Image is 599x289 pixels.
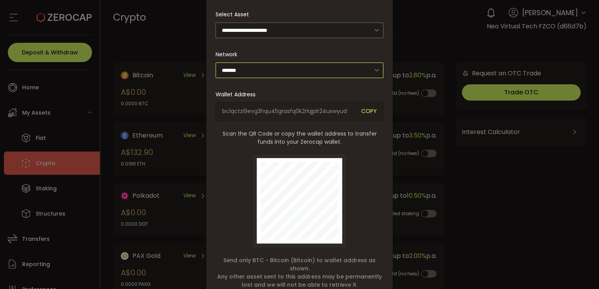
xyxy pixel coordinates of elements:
[560,252,599,289] iframe: Chat Widget
[216,256,383,273] span: Send only BTC - Bitcoin (Bitcoin) to wallet address as shown.
[361,107,377,116] span: COPY
[216,50,242,58] label: Network
[216,130,383,146] span: Scan the QR Code or copy the wallet address to transfer funds into your Zerocap wallet.
[216,10,254,18] label: Select Asset
[216,273,383,289] span: Any other asset sent to this address may be permanently lost and we will not be able to retrieve it.
[216,91,260,98] label: Wallet Address
[222,107,355,116] span: bc1qctzl9evg3hqu45grasfq0k2rlqjplr24uxwyud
